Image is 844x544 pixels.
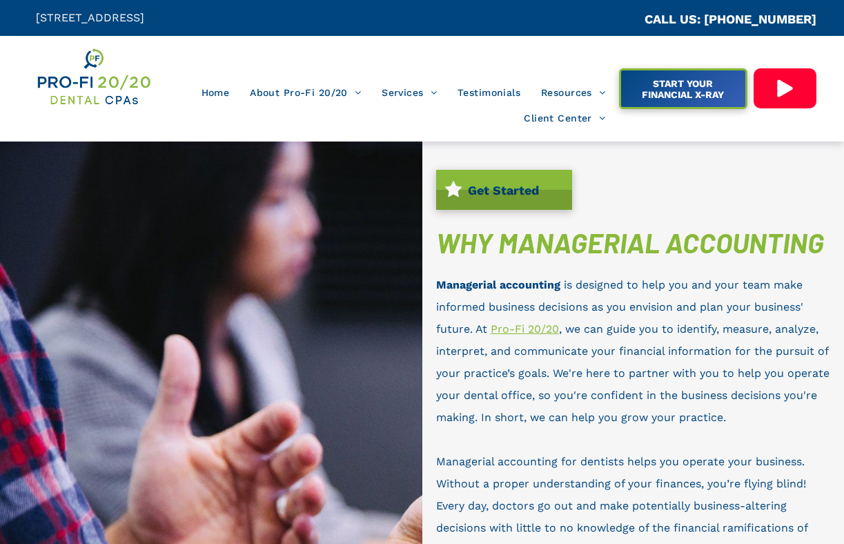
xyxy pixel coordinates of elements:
img: Get Dental CPA Consulting, Bookkeeping, & Bank Loans [36,46,152,107]
a: Home [191,79,240,106]
a: CALL US: [PHONE_NUMBER] [645,12,816,26]
span: WHY MANAGERIAL ACCOUNTING [436,226,824,259]
span: Get Started [463,176,544,204]
span: , we can guide you to identify, measure, analyze, interpret, and communicate your financial infor... [436,322,830,424]
span: CA::CALLC [586,13,645,26]
a: Resources [531,79,616,106]
a: START YOUR FINANCIAL X-RAY [619,68,747,109]
a: About Pro-Fi 20/20 [239,79,371,106]
a: Get Started [436,170,573,210]
a: Testimonials [447,79,531,106]
a: Pro-Fi 20/20 [491,322,559,336]
span: is designed to help you and your team make informed business decisions as you envision and plan y... [436,278,803,336]
span: START YOUR FINANCIAL X-RAY [622,71,745,107]
span: [STREET_ADDRESS] [36,11,144,24]
a: Services [371,79,447,106]
a: Client Center [513,106,616,132]
span: Managerial accounting [436,278,560,291]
